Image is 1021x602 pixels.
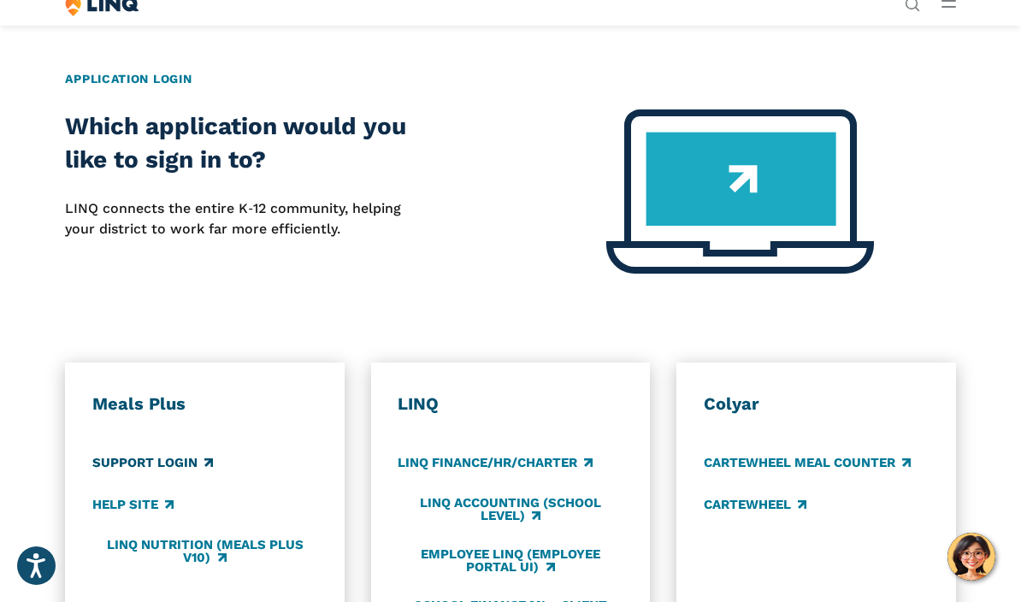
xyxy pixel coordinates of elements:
a: Employee LINQ (Employee Portal UI) [398,546,623,575]
a: LINQ Finance/HR/Charter [398,453,593,472]
a: Help Site [92,495,174,514]
h2: Which application would you like to sign in to? [65,109,421,178]
a: CARTEWHEEL [704,495,806,514]
p: LINQ connects the entire K‑12 community, helping your district to work far more efficiently. [65,198,421,240]
a: LINQ Nutrition (Meals Plus v10) [92,537,318,565]
h3: Meals Plus [92,393,318,416]
h3: LINQ [398,393,623,416]
a: Support Login [92,453,213,472]
h3: Colyar [704,393,930,416]
a: LINQ Accounting (school level) [398,495,623,523]
a: CARTEWHEEL Meal Counter [704,453,911,472]
button: Hello, have a question? Let’s chat. [947,533,995,581]
h2: Application Login [65,70,955,88]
